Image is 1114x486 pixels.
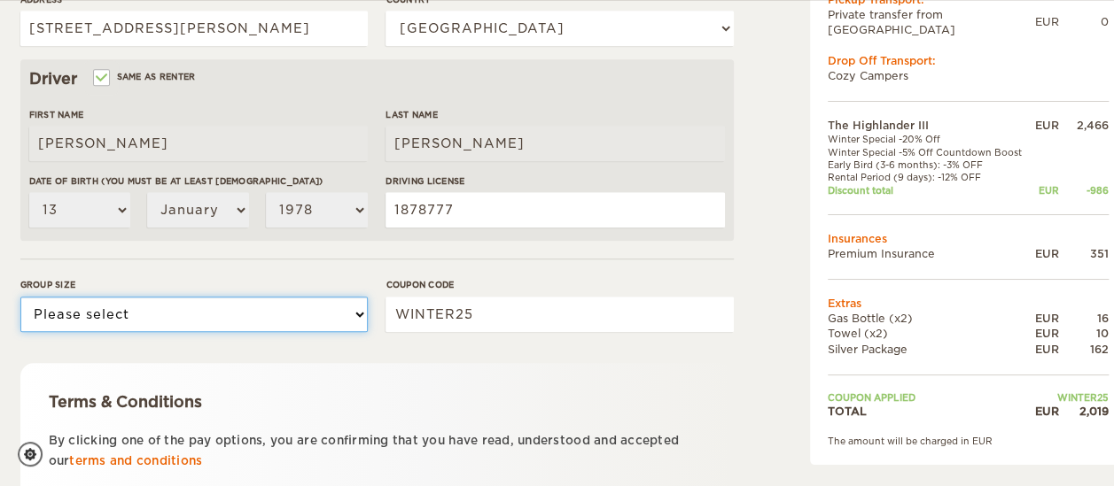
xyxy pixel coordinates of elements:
[95,68,196,85] label: Same as renter
[1059,311,1109,326] div: 16
[1031,390,1108,403] td: WINTER25
[828,68,1109,83] td: Cozy Campers
[828,231,1109,246] td: Insurances
[386,108,724,121] label: Last Name
[386,174,724,188] label: Driving License
[386,126,724,161] input: e.g. Smith
[29,108,368,121] label: First Name
[18,442,54,467] a: Cookie settings
[1059,183,1109,196] div: -986
[828,183,1032,196] td: Discount total
[828,246,1032,261] td: Premium Insurance
[1031,311,1058,326] div: EUR
[828,146,1032,158] td: Winter Special -5% Off Countdown Boost
[828,341,1032,356] td: Silver Package
[828,53,1109,68] div: Drop Off Transport:
[1031,404,1058,419] div: EUR
[95,73,106,85] input: Same as renter
[828,118,1032,133] td: The Highlander III
[1031,118,1058,133] div: EUR
[828,435,1109,447] div: The amount will be charged in EUR
[1031,326,1058,341] div: EUR
[1059,404,1109,419] div: 2,019
[1059,326,1109,341] div: 10
[386,192,724,228] input: e.g. 14789654B
[1059,341,1109,356] div: 162
[1059,246,1109,261] div: 351
[20,278,368,291] label: Group size
[49,430,705,472] p: By clicking one of the pay options, you are confirming that you have read, understood and accepte...
[20,11,368,46] input: e.g. Street, City, Zip Code
[1035,14,1059,29] div: EUR
[828,390,1032,403] td: Coupon applied
[29,68,725,89] div: Driver
[29,174,368,188] label: Date of birth (You must be at least [DEMOGRAPHIC_DATA])
[1031,183,1058,196] div: EUR
[1059,14,1109,29] div: 0
[828,404,1032,419] td: TOTAL
[1031,341,1058,356] div: EUR
[828,171,1032,183] td: Rental Period (9 days): -12% OFF
[386,278,733,291] label: Coupon code
[828,296,1109,311] td: Extras
[828,133,1032,145] td: Winter Special -20% Off
[1031,246,1058,261] div: EUR
[69,454,202,467] a: terms and conditions
[828,311,1032,326] td: Gas Bottle (x2)
[1059,118,1109,133] div: 2,466
[828,7,1035,37] td: Private transfer from [GEOGRAPHIC_DATA]
[49,391,705,413] div: Terms & Conditions
[29,126,368,161] input: e.g. William
[828,326,1032,341] td: Towel (x2)
[828,158,1032,171] td: Early Bird (3-6 months): -3% OFF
